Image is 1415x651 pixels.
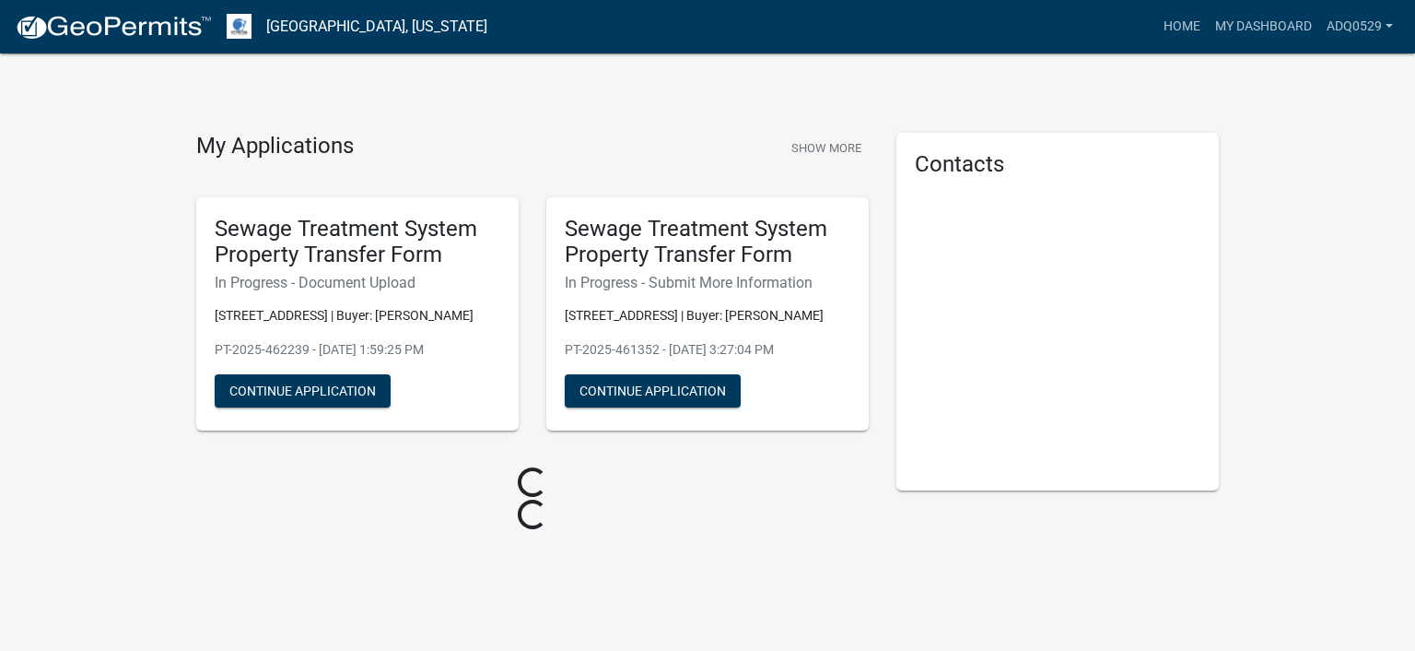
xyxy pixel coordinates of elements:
h5: Sewage Treatment System Property Transfer Form [215,216,500,269]
a: My Dashboard [1208,9,1319,44]
p: PT-2025-461352 - [DATE] 3:27:04 PM [565,340,850,360]
a: Home [1156,9,1208,44]
button: Continue Application [215,374,391,408]
h5: Sewage Treatment System Property Transfer Form [565,216,850,269]
p: [STREET_ADDRESS] | Buyer: [PERSON_NAME] [215,306,500,325]
h5: Contacts [915,151,1200,178]
p: [STREET_ADDRESS] | Buyer: [PERSON_NAME] [565,306,850,325]
button: Show More [784,133,869,163]
h6: In Progress - Document Upload [215,274,500,291]
h4: My Applications [196,133,354,160]
a: adq0529 [1319,9,1400,44]
h6: In Progress - Submit More Information [565,274,850,291]
a: [GEOGRAPHIC_DATA], [US_STATE] [266,11,487,42]
img: Otter Tail County, Minnesota [227,14,251,39]
p: PT-2025-462239 - [DATE] 1:59:25 PM [215,340,500,360]
button: Continue Application [565,374,741,408]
